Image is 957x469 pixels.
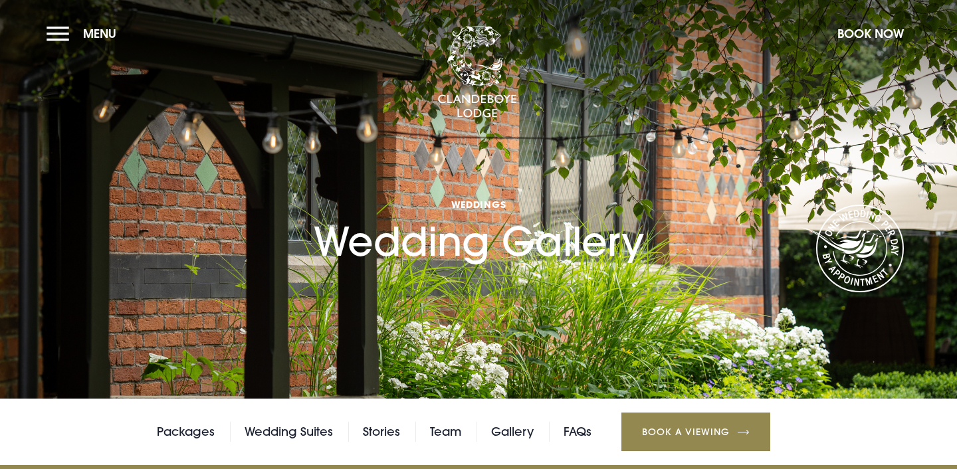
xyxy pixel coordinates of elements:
[47,19,123,48] button: Menu
[314,198,644,211] span: Weddings
[621,413,770,451] a: Book a Viewing
[363,422,400,442] a: Stories
[157,422,215,442] a: Packages
[314,140,644,266] h1: Wedding Gallery
[831,19,910,48] button: Book Now
[491,422,534,442] a: Gallery
[437,26,517,119] img: Clandeboye Lodge
[83,26,116,41] span: Menu
[245,422,333,442] a: Wedding Suites
[430,422,461,442] a: Team
[564,422,591,442] a: FAQs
